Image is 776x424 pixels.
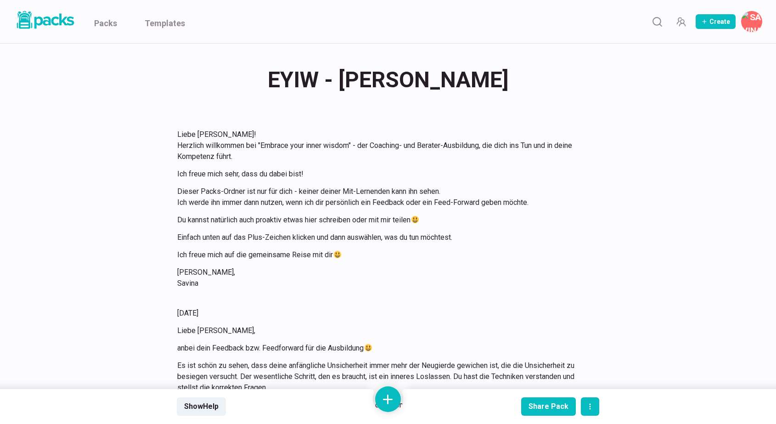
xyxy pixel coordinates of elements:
[334,251,341,258] img: 😃
[177,325,588,336] p: Liebe [PERSON_NAME],
[268,62,509,98] span: EYIW - [PERSON_NAME]
[411,216,419,223] img: 😃
[672,12,690,31] button: Manage Team Invites
[177,343,588,354] p: anbei dein Feedback bzw. Feedforward für die Ausbildung
[177,232,588,243] p: Einfach unten auf das Plus-Zeichen klicken und dann auswählen, was du tun möchtest.
[177,215,588,226] p: Du kannst natürlich auch proaktiv etwas hier schreiben oder mit mir teilen
[177,169,588,180] p: Ich freue mich sehr, dass du dabei bist!
[177,360,588,393] p: Es ist schön zu sehen, dass deine anfängliche Unsicherheit immer mehr der Neugierde gewichen ist,...
[14,9,76,34] a: Packs logo
[521,397,576,416] button: Share Pack
[365,344,372,351] img: 😃
[648,12,666,31] button: Search
[177,186,588,208] p: Dieser Packs-Ordner ist nur für dich - keiner deiner Mit-Lernenden kann ihn sehen. Ich werde ihn ...
[177,308,588,319] p: [DATE]
[177,397,226,416] button: ShowHelp
[581,397,599,416] button: actions
[529,402,568,411] div: Share Pack
[14,9,76,31] img: Packs logo
[741,11,762,32] button: Savina Tilmann
[177,129,588,162] p: Liebe [PERSON_NAME]! Herzlich willkommen bei "Embrace your inner wisdom" - der Coaching- und Bera...
[696,14,736,29] button: Create Pack
[177,267,588,289] p: [PERSON_NAME], Savina
[177,249,588,260] p: Ich freue mich auf die gemeinsame Reise mit dir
